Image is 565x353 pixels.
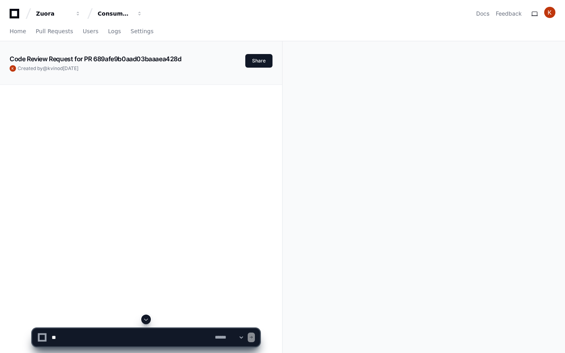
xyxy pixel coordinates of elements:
span: Pull Requests [36,29,73,34]
a: Home [10,22,26,41]
a: Logs [108,22,121,41]
a: Docs [476,10,489,18]
div: Consumption [98,10,132,18]
img: ACg8ocIO7jtkWN8S2iLRBR-u1BMcRY5-kg2T8U2dj_CWIxGKEUqXVg=s96-c [544,7,555,18]
span: Created by [18,65,78,72]
a: Settings [130,22,153,41]
a: Pull Requests [36,22,73,41]
div: Zuora [36,10,70,18]
span: [DATE] [63,65,78,71]
span: @ [43,65,48,71]
app-text-character-animate: Code Review Request for PR 689afe9b0aad03baaaea428d [10,55,182,63]
span: kvinod [48,65,63,71]
span: Users [83,29,98,34]
span: Settings [130,29,153,34]
img: ACg8ocIO7jtkWN8S2iLRBR-u1BMcRY5-kg2T8U2dj_CWIxGKEUqXVg=s96-c [10,65,16,72]
button: Share [245,54,272,68]
button: Consumption [94,6,146,21]
a: Users [83,22,98,41]
span: Logs [108,29,121,34]
span: Home [10,29,26,34]
button: Zuora [33,6,84,21]
button: Feedback [496,10,522,18]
